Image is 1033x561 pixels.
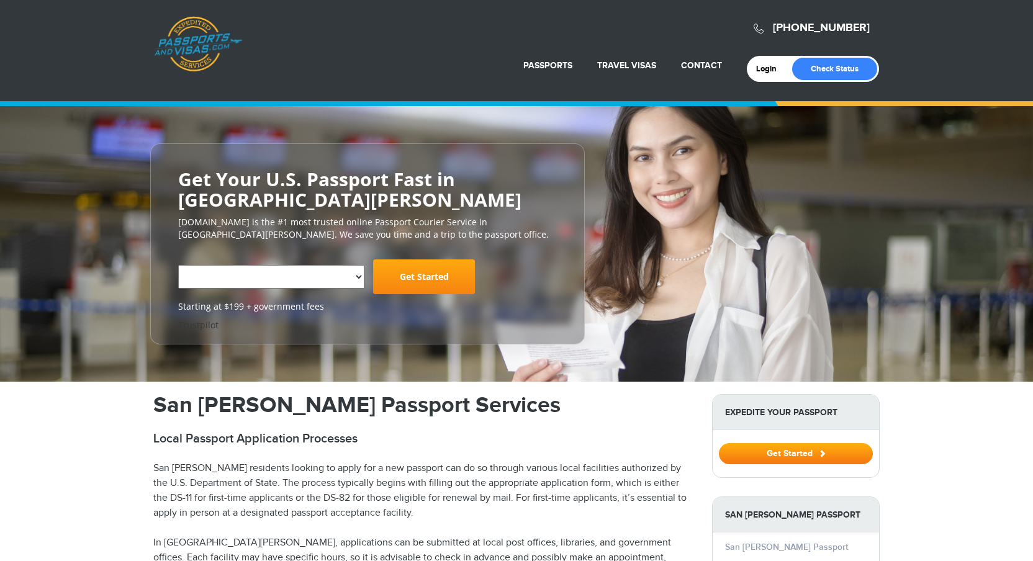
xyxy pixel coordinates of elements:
[713,497,879,532] strong: San [PERSON_NAME] Passport
[178,169,557,210] h2: Get Your U.S. Passport Fast in [GEOGRAPHIC_DATA][PERSON_NAME]
[725,542,848,552] a: San [PERSON_NAME] Passport
[719,448,873,458] a: Get Started
[178,216,557,241] p: [DOMAIN_NAME] is the #1 most trusted online Passport Courier Service in [GEOGRAPHIC_DATA][PERSON_...
[719,443,873,464] button: Get Started
[523,60,572,71] a: Passports
[153,431,693,446] h2: Local Passport Application Processes
[153,461,693,521] p: San [PERSON_NAME] residents looking to apply for a new passport can do so through various local f...
[681,60,722,71] a: Contact
[178,300,557,313] span: Starting at $199 + government fees
[756,64,785,74] a: Login
[713,395,879,430] strong: Expedite Your Passport
[597,60,656,71] a: Travel Visas
[773,21,870,35] a: [PHONE_NUMBER]
[792,58,877,80] a: Check Status
[178,319,219,331] a: Trustpilot
[373,259,475,294] a: Get Started
[154,16,242,72] a: Passports & [DOMAIN_NAME]
[153,394,693,416] h1: San [PERSON_NAME] Passport Services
